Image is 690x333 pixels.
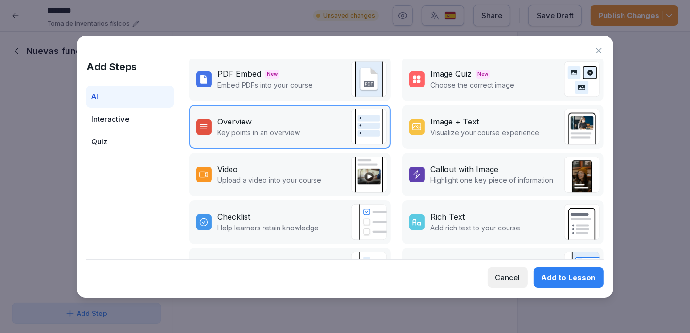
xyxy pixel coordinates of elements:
p: Add rich text to your course [430,223,520,233]
img: overview.svg [351,109,387,145]
p: Key points in an overview [217,127,300,138]
div: Image Quiz [430,68,472,80]
span: New [265,70,279,79]
div: Rich Text [430,211,465,223]
p: Embed PDFs into your course [217,80,312,90]
img: pdf_embed.svg [351,61,387,97]
img: video.png [351,157,387,193]
div: Callout with Image [430,163,498,175]
p: Highlight one key piece of information [430,175,553,185]
h1: Add Steps [86,59,174,74]
div: Quiz [86,131,174,154]
img: text_image.png [564,109,600,145]
img: image_quiz.svg [564,61,600,97]
div: Image + Text [430,116,479,127]
img: richtext.svg [564,204,600,240]
button: Cancel [488,267,528,288]
p: Help learners retain knowledge [217,223,319,233]
img: list.svg [351,252,387,288]
div: Video [217,163,238,175]
span: New [476,70,490,79]
div: Checklist [217,211,250,223]
img: callout.png [564,157,600,193]
div: All [86,86,174,108]
p: Visualize your course experience [430,127,539,138]
img: single_choice_quiz.svg [564,252,600,288]
img: checklist.svg [351,204,387,240]
div: PDF Embed [217,68,261,80]
div: Cancel [495,272,520,283]
div: Add to Lesson [542,272,596,283]
button: Add to Lesson [534,267,604,288]
p: Choose the correct image [430,80,514,90]
div: Interactive [86,108,174,131]
p: Upload a video into your course [217,175,321,185]
div: Overview [217,116,252,127]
